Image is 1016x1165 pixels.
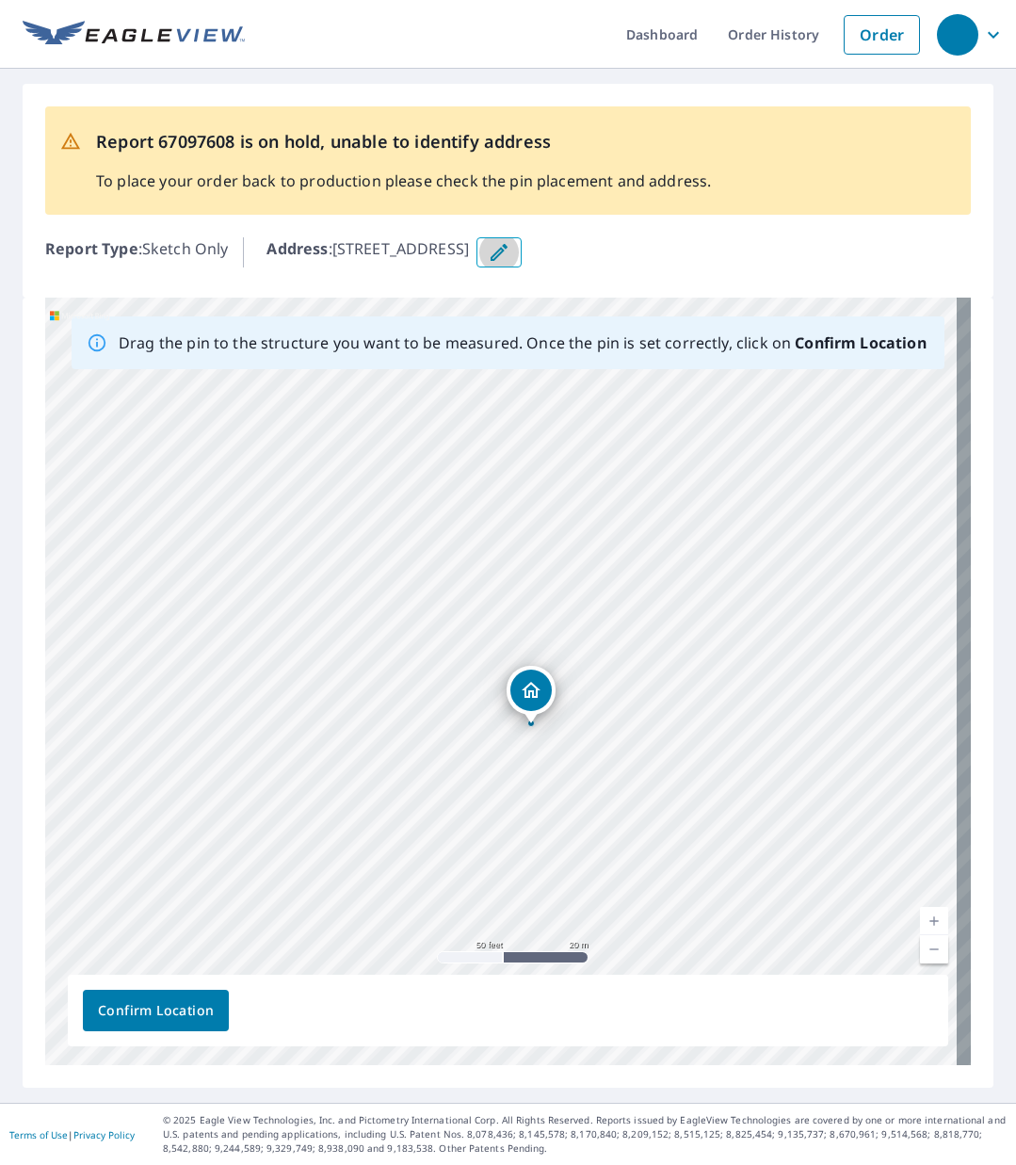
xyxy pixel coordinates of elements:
div: Dropped pin, building 1, Residential property, 2 South St # 111 Elmhurst, IL 60126 [507,666,556,724]
img: EV Logo [23,21,245,49]
b: Report Type [45,238,138,259]
a: Terms of Use [9,1128,68,1141]
p: To place your order back to production please check the pin placement and address. [96,170,711,192]
a: Current Level 19, Zoom Out [920,935,948,963]
button: Confirm Location [83,990,229,1031]
span: Confirm Location [98,999,214,1023]
p: : Sketch Only [45,237,228,267]
p: : [STREET_ADDRESS] [266,237,469,267]
a: Current Level 19, Zoom In [920,907,948,935]
p: Drag the pin to the structure you want to be measured. Once the pin is set correctly, click on [119,332,927,354]
a: Order [844,15,920,55]
p: © 2025 Eagle View Technologies, Inc. and Pictometry International Corp. All Rights Reserved. Repo... [163,1113,1007,1156]
p: Report 67097608 is on hold, unable to identify address [96,129,711,154]
b: Confirm Location [795,332,926,353]
p: | [9,1129,135,1141]
a: Privacy Policy [73,1128,135,1141]
b: Address [266,238,328,259]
